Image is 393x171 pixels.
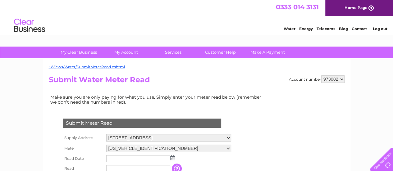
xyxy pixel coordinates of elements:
[61,143,105,154] th: Meter
[372,26,387,31] a: Log out
[49,75,345,87] h2: Submit Water Meter Read
[148,47,199,58] a: Services
[49,65,125,69] a: ~/Views/Water/SubmitMeterRead.cshtml
[195,47,246,58] a: Customer Help
[299,26,313,31] a: Energy
[289,75,345,83] div: Account number
[63,119,221,128] div: Submit Meter Read
[61,133,105,143] th: Supply Address
[61,154,105,164] th: Read Date
[352,26,367,31] a: Contact
[242,47,293,58] a: Make A Payment
[14,16,45,35] img: logo.png
[170,155,175,160] img: ...
[49,93,266,106] td: Make sure you are only paying for what you use. Simply enter your meter read below (remember we d...
[317,26,335,31] a: Telecoms
[276,3,319,11] a: 0333 014 3131
[284,26,295,31] a: Water
[50,3,344,30] div: Clear Business is a trading name of Verastar Limited (registered in [GEOGRAPHIC_DATA] No. 3667643...
[339,26,348,31] a: Blog
[53,47,104,58] a: My Clear Business
[100,47,152,58] a: My Account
